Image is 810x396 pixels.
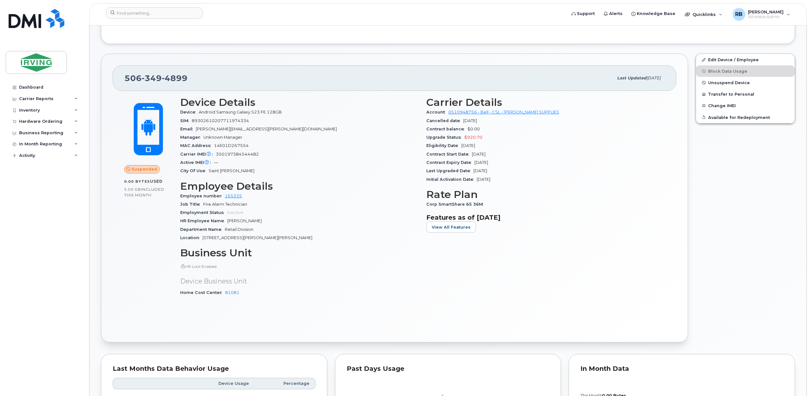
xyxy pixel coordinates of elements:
span: [DATE] [646,76,661,80]
a: 81081 [225,290,239,295]
div: Last Months Data Behavior Usage [113,366,316,372]
span: Wireless Admin [748,14,784,19]
a: Alerts [599,7,627,20]
span: Device [180,110,199,114]
span: Upgrade Status [426,135,464,140]
span: 14E01D267554 [214,143,249,148]
span: Contract Expiry Date [426,160,474,165]
span: Corp SmartShare 65 36M [426,202,486,207]
span: 4899 [162,73,188,83]
button: Transfer to Personal [696,88,795,100]
span: Email [180,127,196,131]
span: Available for Redeployment [708,115,770,120]
h3: Business Unit [180,247,419,259]
span: Initial Activation Date [426,177,477,182]
span: Quicklinks [693,12,716,17]
h3: Carrier Details [426,97,665,108]
span: RB [735,11,742,18]
h3: Features as of [DATE] [426,214,665,221]
span: Contract balance [426,127,467,131]
span: $0.00 [467,127,480,131]
a: 165335 [225,194,242,198]
span: Carrier IMEI [180,152,216,157]
span: Manager [180,135,203,140]
span: [DATE] [461,143,475,148]
span: — [214,160,218,165]
div: Roberts, Brad [728,8,795,21]
button: Unsuspend Device [696,77,795,88]
span: 506 [124,73,188,83]
button: Change IMEI [696,100,795,111]
span: Contract Start Date [426,152,472,157]
p: Device Business Unit [180,277,419,286]
span: Last Upgraded Date [426,168,473,173]
span: Account [426,110,448,114]
span: 5.00 GB [124,187,141,192]
span: [STREET_ADDRESS][PERSON_NAME][PERSON_NAME] [202,235,312,240]
h3: Employee Details [180,180,419,192]
span: Inactive [227,210,243,215]
span: Employee number [180,194,225,198]
p: HR Lock Enabled [180,264,419,269]
h3: Rate Plan [426,189,665,200]
div: Past Days Usage [347,366,550,372]
span: 350197384544482 [216,152,259,157]
span: Android Samsung Galaxy S23 FE 128GB [199,110,282,114]
span: View All Features [432,224,471,230]
span: 349 [142,73,162,83]
span: Retail Division [225,227,253,232]
span: Suspended [131,166,157,172]
span: City Of Use [180,168,209,173]
th: Percentage [255,378,316,389]
span: [DATE] [463,118,477,123]
button: Available for Redeployment [696,112,795,123]
span: Location [180,235,202,240]
span: included this month [124,187,164,197]
span: [PERSON_NAME] [227,218,262,223]
span: Employment Status [180,210,227,215]
a: 0510948756 - Bell - CSL - [PERSON_NAME] SUPPLIES [448,110,559,114]
span: Department Name [180,227,225,232]
span: [DATE] [477,177,490,182]
button: View All Features [426,221,476,233]
span: Home Cost Center [180,290,225,295]
span: Cancelled date [426,118,463,123]
th: Device Usage [187,378,255,389]
span: [PERSON_NAME] [748,9,784,14]
span: 89302610207711974334 [192,118,249,123]
a: Knowledge Base [627,7,680,20]
span: SIM [180,118,192,123]
span: Alerts [609,11,622,17]
span: 0.00 Bytes [124,179,150,184]
span: Unsuspend Device [708,80,750,85]
a: Edit Device / Employee [696,54,795,65]
span: Job Title [180,202,203,207]
span: MAC Address [180,143,214,148]
span: [DATE] [472,152,486,157]
span: Saint [PERSON_NAME] [209,168,254,173]
span: Last updated [617,76,646,80]
div: In Month Data [580,366,783,372]
span: Unknown Manager [203,135,242,140]
span: [PERSON_NAME][EMAIL_ADDRESS][PERSON_NAME][DOMAIN_NAME] [196,127,337,131]
div: Quicklinks [680,8,727,21]
span: Eligibility Date [426,143,461,148]
input: Find something... [106,7,202,19]
span: HR Employee Name [180,218,227,223]
button: Block Data Usage [696,65,795,77]
h3: Device Details [180,97,419,108]
span: Fire Alarm Technician [203,202,247,207]
span: $920.70 [464,135,482,140]
span: Knowledge Base [637,11,675,17]
span: [DATE] [474,160,488,165]
span: used [150,179,163,184]
span: [DATE] [473,168,487,173]
span: Support [577,11,595,17]
a: Support [567,7,599,20]
span: Active IMEI [180,160,214,165]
